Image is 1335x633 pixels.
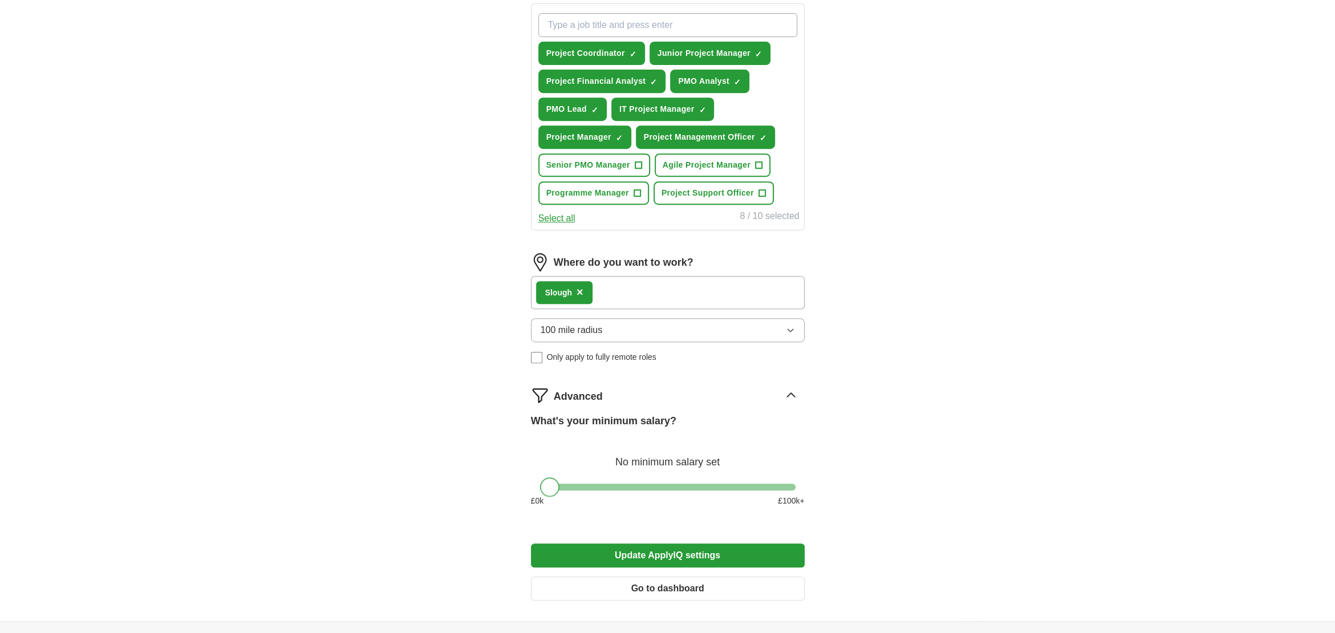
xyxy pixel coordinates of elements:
[577,286,583,298] span: ×
[611,98,715,121] button: IT Project Manager✓
[663,159,750,171] span: Agile Project Manager
[531,386,549,404] img: filter
[554,389,603,404] span: Advanced
[546,75,646,87] span: Project Financial Analyst
[650,42,770,65] button: Junior Project Manager✓
[778,495,804,507] span: £ 100 k+
[545,287,572,299] div: Slough
[654,181,774,205] button: Project Support Officer
[699,105,705,115] span: ✓
[619,103,695,115] span: IT Project Manager
[538,13,797,37] input: Type a job title and press enter
[547,351,656,363] span: Only apply to fully remote roles
[538,153,650,177] button: Senior PMO Manager
[577,284,583,301] button: ×
[546,103,587,115] span: PMO Lead
[541,323,603,337] span: 100 mile radius
[546,159,630,171] span: Senior PMO Manager
[531,318,805,342] button: 100 mile radius
[546,187,629,199] span: Programme Manager
[662,187,754,199] span: Project Support Officer
[734,78,741,87] span: ✓
[755,50,762,59] span: ✓
[760,133,766,143] span: ✓
[538,181,649,205] button: Programme Manager
[531,352,542,363] input: Only apply to fully remote roles
[538,98,607,121] button: PMO Lead✓
[655,153,770,177] button: Agile Project Manager
[546,131,611,143] span: Project Manager
[531,253,549,271] img: location.png
[616,133,623,143] span: ✓
[538,212,575,225] button: Select all
[554,255,693,270] label: Where do you want to work?
[538,70,666,93] button: Project Financial Analyst✓
[650,78,657,87] span: ✓
[740,209,799,225] div: 8 / 10 selected
[531,413,676,429] label: What's your minimum salary?
[531,443,805,470] div: No minimum salary set
[546,47,625,59] span: Project Coordinator
[538,125,631,149] button: Project Manager✓
[630,50,636,59] span: ✓
[658,47,750,59] span: Junior Project Manager
[531,577,805,600] button: Go to dashboard
[644,131,755,143] span: Project Management Officer
[531,495,544,507] span: £ 0 k
[670,70,749,93] button: PMO Analyst✓
[538,42,645,65] button: Project Coordinator✓
[636,125,775,149] button: Project Management Officer✓
[531,543,805,567] button: Update ApplyIQ settings
[591,105,598,115] span: ✓
[678,75,729,87] span: PMO Analyst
